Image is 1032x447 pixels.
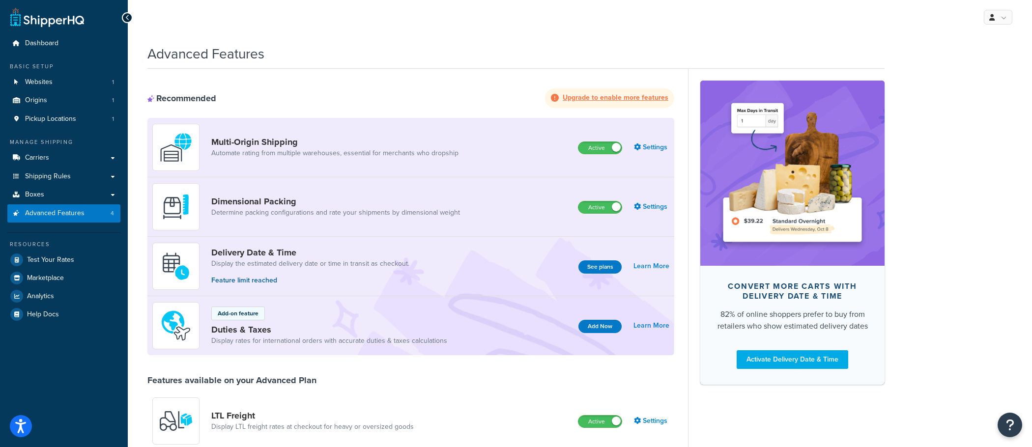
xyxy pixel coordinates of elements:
[211,148,459,158] a: Automate rating from multiple warehouses, essential for merchants who dropship
[211,208,460,218] a: Determine packing configurations and rate your shipments by dimensional weight
[715,95,870,251] img: feature-image-ddt-36eae7f7280da8017bfb280eaccd9c446f90b1fe08728e4019434db127062ab4.png
[112,78,114,86] span: 1
[147,375,316,386] div: Features available on your Advanced Plan
[159,404,193,438] img: y79ZsPf0fXUFUhFXDzUgf+ktZg5F2+ohG75+v3d2s1D9TjoU8PiyCIluIjV41seZevKCRuEjTPPOKHJsQcmKCXGdfprl3L4q7...
[563,92,668,103] strong: Upgrade to enable more features
[25,191,44,199] span: Boxes
[633,259,669,273] a: Learn More
[159,130,193,165] img: WatD5o0RtDAAAAAElFTkSuQmCC
[211,137,459,147] a: Multi-Origin Shipping
[25,96,47,105] span: Origins
[716,308,869,332] div: 82% of online shoppers prefer to buy from retailers who show estimated delivery dates
[27,274,64,282] span: Marketplace
[7,204,120,223] a: Advanced Features4
[7,186,120,204] a: Boxes
[578,416,622,427] label: Active
[159,190,193,224] img: DTVBYsAAAAAASUVORK5CYII=
[211,324,447,335] a: Duties & Taxes
[7,269,120,287] a: Marketplace
[578,201,622,213] label: Active
[27,292,54,301] span: Analytics
[7,34,120,53] a: Dashboard
[211,422,414,432] a: Display LTL freight rates at checkout for heavy or oversized goods
[25,172,71,181] span: Shipping Rules
[7,204,120,223] li: Advanced Features
[211,275,409,286] p: Feature limit reached
[7,73,120,91] a: Websites1
[147,44,264,63] h1: Advanced Features
[25,209,85,218] span: Advanced Features
[578,320,622,333] button: Add Now
[111,209,114,218] span: 4
[7,110,120,128] a: Pickup Locations1
[7,149,120,167] a: Carriers
[211,259,409,269] a: Display the estimated delivery date or time in transit as checkout.
[633,319,669,333] a: Learn More
[112,96,114,105] span: 1
[998,413,1022,437] button: Open Resource Center
[634,200,669,214] a: Settings
[737,350,848,369] a: Activate Delivery Date & Time
[7,91,120,110] a: Origins1
[7,240,120,249] div: Resources
[634,414,669,428] a: Settings
[7,168,120,186] a: Shipping Rules
[7,287,120,305] a: Analytics
[7,251,120,269] a: Test Your Rates
[218,309,258,318] p: Add-on feature
[7,62,120,71] div: Basic Setup
[7,91,120,110] li: Origins
[7,306,120,323] a: Help Docs
[211,196,460,207] a: Dimensional Packing
[211,336,447,346] a: Display rates for international orders with accurate duties & taxes calculations
[25,78,53,86] span: Websites
[27,310,59,319] span: Help Docs
[25,154,49,162] span: Carriers
[112,115,114,123] span: 1
[211,410,414,421] a: LTL Freight
[634,140,669,154] a: Settings
[578,260,622,274] button: See plans
[7,110,120,128] li: Pickup Locations
[27,256,74,264] span: Test Your Rates
[159,308,193,343] img: icon-duo-feat-landed-cost-7136b061.png
[159,249,193,283] img: gfkeb5ejjkALwAAAABJRU5ErkJggg==
[716,281,869,301] div: Convert more carts with delivery date & time
[211,247,409,258] a: Delivery Date & Time
[578,142,622,154] label: Active
[7,73,120,91] li: Websites
[147,93,216,104] div: Recommended
[7,138,120,146] div: Manage Shipping
[25,39,58,48] span: Dashboard
[25,115,76,123] span: Pickup Locations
